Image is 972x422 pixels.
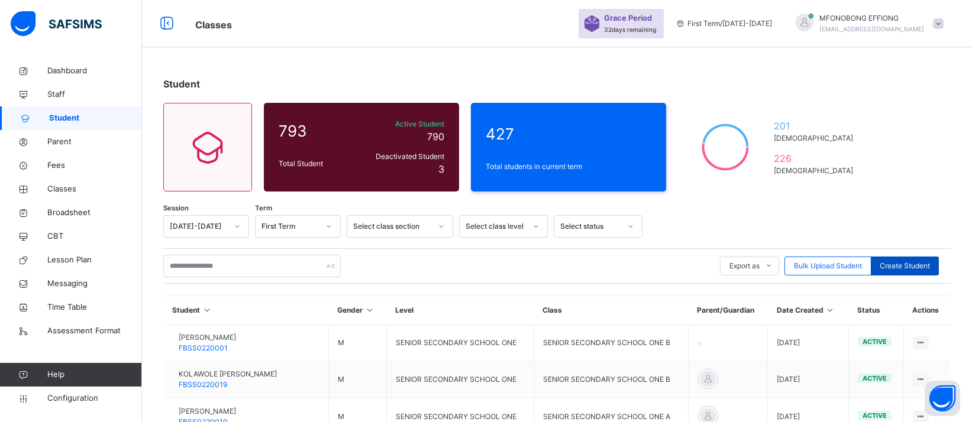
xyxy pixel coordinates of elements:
div: [DATE]-[DATE] [170,221,227,232]
span: Dashboard [47,65,142,77]
img: safsims [11,11,102,36]
span: Classes [47,183,142,195]
span: Bulk Upload Student [794,261,862,271]
td: [DATE] [768,325,848,361]
span: Term [255,203,272,213]
td: SENIOR SECONDARY SCHOOL ONE [387,361,534,398]
span: Parent [47,136,142,148]
span: Help [47,369,141,381]
span: 32 days remaining [604,26,656,33]
span: 226 [774,151,858,165]
th: Actions [903,296,951,325]
div: Total Student [276,155,357,172]
th: Date Created [768,296,848,325]
span: Configuration [47,392,141,404]
span: FBSS0220001 [179,343,228,352]
span: 790 [427,131,444,142]
i: Sort in Ascending Order [364,306,374,314]
span: active [863,411,887,420]
span: 427 [486,122,651,145]
div: MFONOBONGEFFIONG [784,13,950,34]
span: KOLAWOLE [PERSON_NAME] [179,369,277,379]
td: M [328,361,386,398]
i: Sort in Ascending Order [825,306,835,314]
span: Broadsheet [47,207,142,219]
th: Student [164,296,329,325]
th: Parent/Guardian [688,296,768,325]
th: Class [534,296,689,325]
span: Assessment Format [47,325,142,337]
td: SENIOR SECONDARY SCHOOL ONE [387,325,534,361]
div: First Term [261,221,319,232]
span: Create Student [880,261,930,271]
span: [PERSON_NAME] [179,332,236,343]
span: [DEMOGRAPHIC_DATA] [774,133,858,144]
span: [PERSON_NAME] [179,406,236,417]
th: Level [387,296,534,325]
span: MFONOBONG EFFIONG [819,13,924,24]
td: SENIOR SECONDARY SCHOOL ONE B [534,325,689,361]
span: 793 [279,119,354,142]
span: Grace Period [604,12,652,24]
span: Session [163,203,189,213]
span: Lesson Plan [47,254,142,266]
span: Staff [47,89,142,100]
span: Fees [47,160,142,171]
span: [DEMOGRAPHIC_DATA] [774,165,858,176]
td: [DATE] [768,361,848,398]
span: active [863,374,887,382]
span: Student [49,112,142,124]
i: Sort in Ascending Order [202,306,212,314]
img: sticker-purple.71386a28dfed39d6af7621340158ba97.svg [585,15,599,32]
td: M [328,325,386,361]
div: Select class level [466,221,526,232]
span: Active Student [360,119,444,129]
th: Gender [328,296,386,325]
span: 201 [774,119,858,133]
span: Student [163,78,200,90]
div: Select status [560,221,621,232]
th: Status [848,296,903,325]
span: 3 [438,163,444,175]
td: SENIOR SECONDARY SCHOOL ONE B [534,361,689,398]
span: CBT [47,231,142,242]
span: Deactivated Student [360,151,444,162]
span: session/term information [676,18,772,29]
span: Total students in current term [486,161,651,172]
span: [EMAIL_ADDRESS][DOMAIN_NAME] [819,25,924,33]
span: Classes [195,19,232,31]
span: active [863,337,887,346]
span: Time Table [47,301,142,313]
div: Select class section [353,221,431,232]
span: FBSS0220019 [179,380,227,389]
span: Messaging [47,278,142,290]
span: Export as [729,261,760,271]
button: Open asap [925,381,960,416]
